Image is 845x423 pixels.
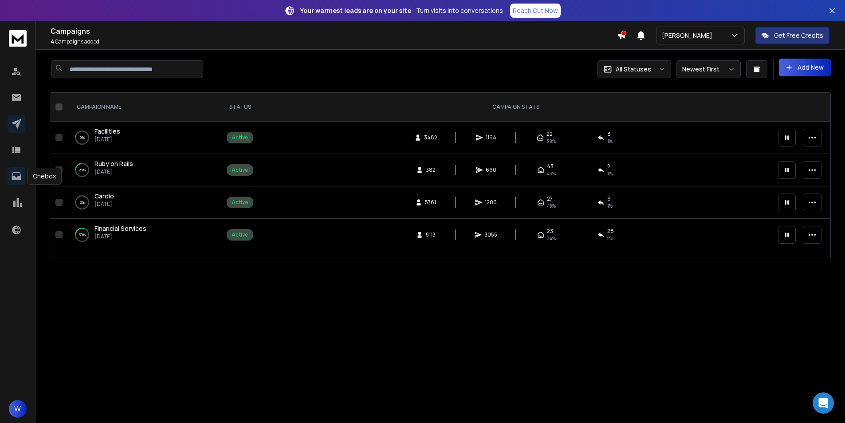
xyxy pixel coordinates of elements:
div: Onebox [27,168,62,185]
p: Campaigns added [51,38,617,45]
th: CAMPAIGN NAME [66,93,221,122]
p: [PERSON_NAME] [662,31,716,40]
p: – Turn visits into conversations [300,6,503,15]
th: STATUS [221,93,259,122]
button: W [9,400,27,418]
span: 4 [51,38,54,45]
th: CAMPAIGN STATS [259,93,773,122]
button: Get Free Credits [755,27,829,44]
div: Open Intercom Messenger [813,392,834,414]
p: Get Free Credits [774,31,823,40]
h1: Campaigns [51,26,617,36]
img: logo [9,30,27,47]
p: Reach Out Now [513,6,558,15]
a: Reach Out Now [510,4,561,18]
strong: Your warmest leads are on your site [300,6,411,15]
